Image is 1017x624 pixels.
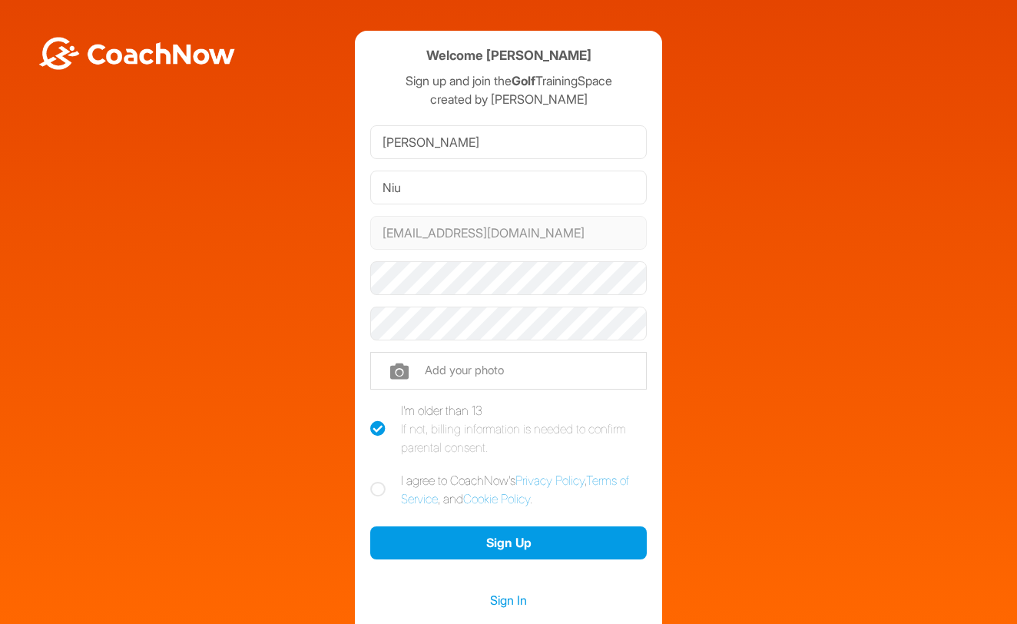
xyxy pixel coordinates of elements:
[370,71,647,90] p: Sign up and join the TrainingSpace
[370,90,647,108] p: created by [PERSON_NAME]
[370,216,647,250] input: Email
[401,420,647,456] div: If not, billing information is needed to confirm parental consent.
[401,401,647,456] div: I'm older than 13
[37,37,237,70] img: BwLJSsUCoWCh5upNqxVrqldRgqLPVwmV24tXu5FoVAoFEpwwqQ3VIfuoInZCoVCoTD4vwADAC3ZFMkVEQFDAAAAAElFTkSuQmCC
[370,125,647,159] input: First Name
[401,473,629,506] a: Terms of Service
[463,491,530,506] a: Cookie Policy
[426,46,591,65] h4: Welcome [PERSON_NAME]
[512,73,535,88] strong: Golf
[370,590,647,610] a: Sign In
[370,526,647,559] button: Sign Up
[370,471,647,508] label: I agree to CoachNow's , , and .
[515,473,585,488] a: Privacy Policy
[370,171,647,204] input: Last Name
